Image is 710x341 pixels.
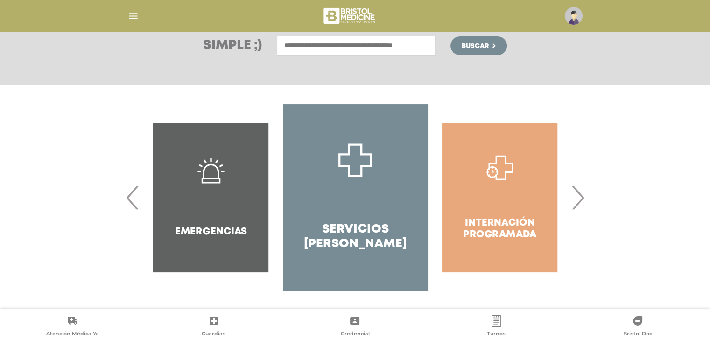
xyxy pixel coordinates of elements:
[462,43,489,50] span: Buscar
[203,39,262,52] h3: Simple ;)
[284,315,426,339] a: Credencial
[565,7,583,25] img: profile-placeholder.svg
[46,330,99,339] span: Atención Médica Ya
[569,172,587,223] span: Next
[143,315,285,339] a: Guardias
[567,315,708,339] a: Bristol Doc
[124,172,142,223] span: Previous
[127,10,139,22] img: Cober_menu-lines-white.svg
[623,330,652,339] span: Bristol Doc
[450,36,506,55] button: Buscar
[340,330,369,339] span: Credencial
[2,315,143,339] a: Atención Médica Ya
[322,5,378,27] img: bristol-medicine-blanco.png
[300,222,410,251] h4: Servicios [PERSON_NAME]
[202,330,225,339] span: Guardias
[426,315,567,339] a: Turnos
[283,104,427,291] a: Servicios [PERSON_NAME]
[487,330,506,339] span: Turnos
